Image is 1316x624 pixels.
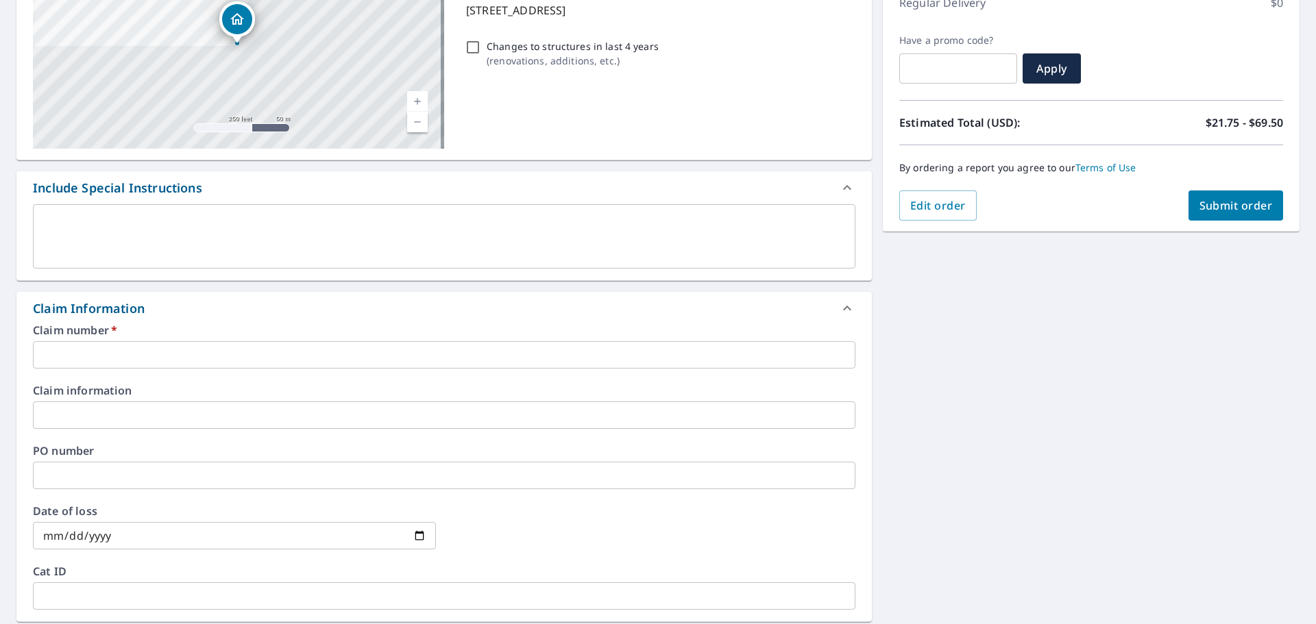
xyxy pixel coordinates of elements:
p: Estimated Total (USD): [899,114,1091,131]
a: Current Level 17, Zoom In [407,91,428,112]
div: Dropped pin, building 1, Residential property, 330-338 Wenonah Ave Mantua, NJ 08051 [219,1,255,44]
div: Include Special Instructions [16,171,872,204]
label: Claim information [33,385,855,396]
div: Claim Information [33,299,145,318]
p: $21.75 - $69.50 [1206,114,1283,131]
p: Changes to structures in last 4 years [487,39,659,53]
label: Have a promo code? [899,34,1017,47]
a: Current Level 17, Zoom Out [407,112,428,132]
p: [STREET_ADDRESS] [466,2,850,18]
span: Apply [1034,61,1070,76]
p: ( renovations, additions, etc. ) [487,53,659,68]
label: Cat ID [33,566,855,577]
p: By ordering a report you agree to our [899,162,1283,174]
div: Include Special Instructions [33,179,202,197]
button: Submit order [1189,190,1284,221]
div: Claim Information [16,292,872,325]
span: Edit order [910,198,966,213]
label: Claim number [33,325,855,336]
a: Terms of Use [1075,161,1136,174]
button: Edit order [899,190,977,221]
label: PO number [33,445,855,456]
button: Apply [1023,53,1081,84]
label: Date of loss [33,506,436,516]
span: Submit order [1199,198,1273,213]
